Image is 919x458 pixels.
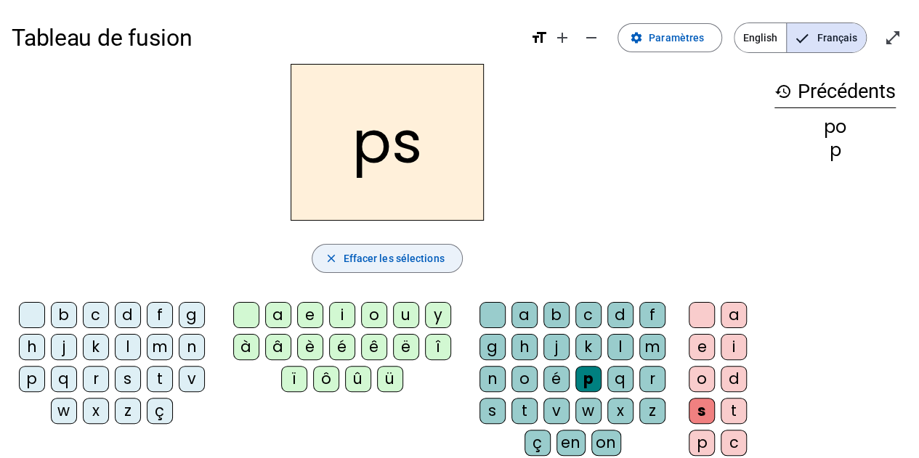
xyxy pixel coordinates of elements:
[83,398,109,424] div: x
[689,430,715,456] div: p
[343,250,444,267] span: Effacer les sélections
[543,366,570,392] div: é
[312,244,462,273] button: Effacer les sélections
[361,334,387,360] div: ê
[583,29,600,46] mat-icon: remove
[607,334,633,360] div: l
[291,64,484,221] h2: ps
[479,366,506,392] div: n
[297,302,323,328] div: e
[511,334,538,360] div: h
[345,366,371,392] div: û
[689,398,715,424] div: s
[734,23,867,53] mat-button-toggle-group: Language selection
[51,334,77,360] div: j
[607,398,633,424] div: x
[607,366,633,392] div: q
[548,23,577,52] button: Augmenter la taille de la police
[511,366,538,392] div: o
[83,366,109,392] div: r
[774,118,896,136] div: po
[543,334,570,360] div: j
[618,23,722,52] button: Paramètres
[51,302,77,328] div: b
[115,334,141,360] div: l
[543,398,570,424] div: v
[115,398,141,424] div: z
[147,334,173,360] div: m
[575,366,602,392] div: p
[324,252,337,265] mat-icon: close
[556,430,586,456] div: en
[115,302,141,328] div: d
[179,334,205,360] div: n
[575,334,602,360] div: k
[721,334,747,360] div: i
[19,366,45,392] div: p
[649,29,704,46] span: Paramètres
[51,366,77,392] div: q
[774,142,896,159] div: p
[479,334,506,360] div: g
[511,302,538,328] div: a
[425,334,451,360] div: î
[774,83,792,100] mat-icon: history
[265,334,291,360] div: â
[393,302,419,328] div: u
[878,23,907,52] button: Entrer en plein écran
[329,302,355,328] div: i
[554,29,571,46] mat-icon: add
[530,29,548,46] mat-icon: format_size
[787,23,866,52] span: Français
[83,302,109,328] div: c
[361,302,387,328] div: o
[147,366,173,392] div: t
[689,334,715,360] div: e
[115,366,141,392] div: s
[591,430,621,456] div: on
[774,75,896,108] h3: Précédents
[297,334,323,360] div: è
[639,334,665,360] div: m
[575,302,602,328] div: c
[630,31,643,44] mat-icon: settings
[179,366,205,392] div: v
[639,302,665,328] div: f
[83,334,109,360] div: k
[425,302,451,328] div: y
[884,29,902,46] mat-icon: open_in_full
[511,398,538,424] div: t
[147,398,173,424] div: ç
[233,334,259,360] div: à
[639,398,665,424] div: z
[577,23,606,52] button: Diminuer la taille de la police
[575,398,602,424] div: w
[479,398,506,424] div: s
[607,302,633,328] div: d
[265,302,291,328] div: a
[12,15,519,61] h1: Tableau de fusion
[147,302,173,328] div: f
[179,302,205,328] div: g
[281,366,307,392] div: ï
[543,302,570,328] div: b
[377,366,403,392] div: ü
[329,334,355,360] div: é
[393,334,419,360] div: ë
[639,366,665,392] div: r
[313,366,339,392] div: ô
[721,366,747,392] div: d
[19,334,45,360] div: h
[525,430,551,456] div: ç
[721,430,747,456] div: c
[51,398,77,424] div: w
[721,302,747,328] div: a
[689,366,715,392] div: o
[734,23,786,52] span: English
[721,398,747,424] div: t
